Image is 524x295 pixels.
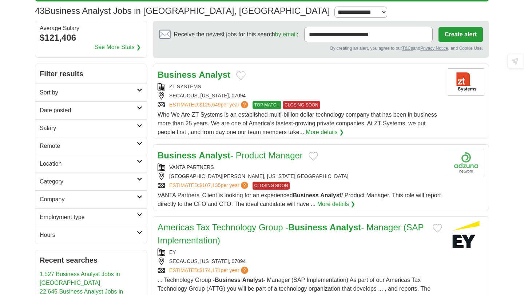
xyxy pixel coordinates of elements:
[169,101,250,109] a: ESTIMATED:$125,649per year?
[283,101,320,109] span: CLOSING SOON
[158,92,442,100] div: SECAUCUS, [US_STATE], 07094
[95,43,141,52] a: See More Stats ❯
[448,68,484,96] img: ZT Systems logo
[174,30,298,39] span: Receive the newest jobs for this search :
[159,45,483,52] div: By creating an alert, you agree to our and , and Cookie Use.
[40,88,137,97] h2: Sort by
[35,6,330,16] h1: Business Analyst Jobs in [GEOGRAPHIC_DATA], [GEOGRAPHIC_DATA]
[35,173,147,190] a: Category
[35,137,147,155] a: Remote
[199,70,230,80] strong: Analyst
[199,102,221,108] span: $125,649
[309,152,318,161] button: Add to favorite jobs
[236,71,246,80] button: Add to favorite jobs
[158,112,437,135] span: Who We Are ZT Systems is an established multi-billion dollar technology company that has been in ...
[420,46,448,51] a: Privacy Notice
[433,224,442,233] button: Add to favorite jobs
[158,192,441,207] span: VANTA Partners' Client is looking for an experienced / Product Manager. This role will report dir...
[241,101,248,108] span: ?
[35,101,147,119] a: Date posted
[253,101,281,109] span: TOP MATCH
[320,192,341,198] strong: Analyst
[35,84,147,101] a: Sort by
[40,31,142,44] div: $121,406
[275,31,297,37] a: by email
[158,173,442,180] div: [GEOGRAPHIC_DATA][PERSON_NAME], [US_STATE][GEOGRAPHIC_DATA]
[40,231,137,239] h2: Hours
[402,46,413,51] a: T&Cs
[40,213,137,222] h2: Employment type
[158,222,424,245] a: Americas Tax Technology Group -Business Analyst- Manager (SAP Implementation)
[169,84,201,89] a: ZT SYSTEMS
[158,70,230,80] a: Business Analyst
[40,195,137,204] h2: Company
[293,192,319,198] strong: Business
[169,182,250,190] a: ESTIMATED:$107,135per year?
[158,150,196,160] strong: Business
[199,182,221,188] span: $107,135
[253,182,290,190] span: CLOSING SOON
[40,159,137,168] h2: Location
[35,119,147,137] a: Salary
[288,222,327,232] strong: Business
[158,150,303,160] a: Business Analyst- Product Manager
[40,142,137,150] h2: Remote
[199,267,221,273] span: $174,171
[40,106,137,115] h2: Date posted
[35,155,147,173] a: Location
[241,182,248,189] span: ?
[169,249,176,255] a: EY
[158,70,196,80] strong: Business
[448,149,484,176] img: Company logo
[35,64,147,84] h2: Filter results
[40,271,120,286] a: 1,527 Business Analyst Jobs in [GEOGRAPHIC_DATA]
[241,267,248,274] span: ?
[330,222,361,232] strong: Analyst
[306,128,344,137] a: More details ❯
[40,124,137,133] h2: Salary
[40,177,137,186] h2: Category
[40,255,142,266] h2: Recent searches
[35,190,147,208] a: Company
[158,258,442,265] div: SECAUCUS, [US_STATE], 07094
[35,208,147,226] a: Employment type
[199,150,230,160] strong: Analyst
[438,27,483,42] button: Create alert
[158,163,442,171] div: VANTA PARTNERS
[448,221,484,248] img: EY logo
[215,277,241,283] strong: Business
[242,277,263,283] strong: Analyst
[40,25,142,31] div: Average Salary
[317,200,356,209] a: More details ❯
[35,4,45,17] span: 43
[169,267,250,274] a: ESTIMATED:$174,171per year?
[35,226,147,244] a: Hours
